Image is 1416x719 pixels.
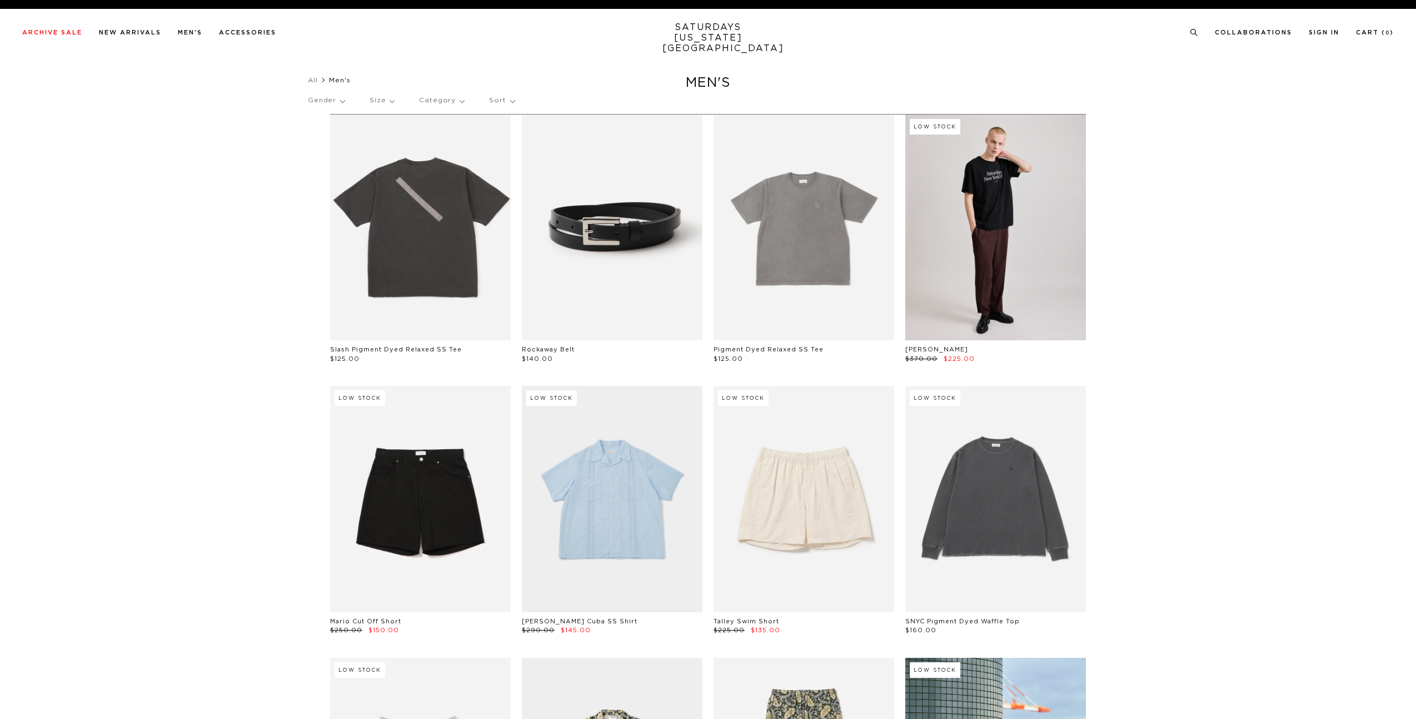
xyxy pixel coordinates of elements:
[910,662,960,678] div: Low Stock
[1215,29,1292,36] a: Collaborations
[718,390,769,406] div: Low Stock
[1385,31,1390,36] small: 0
[219,29,276,36] a: Accessories
[522,627,555,633] span: $290.00
[944,356,975,362] span: $225.00
[308,88,345,113] p: Gender
[335,390,385,406] div: Low Stock
[522,356,553,362] span: $140.00
[99,29,161,36] a: New Arrivals
[714,618,779,624] a: Talley Swim Short
[910,390,960,406] div: Low Stock
[308,77,318,83] a: All
[330,346,462,353] a: Slash Pigment Dyed Relaxed SS Tee
[329,77,351,83] span: Men's
[368,627,399,633] span: $150.00
[1356,29,1394,36] a: Cart (0)
[526,390,577,406] div: Low Stock
[330,618,401,624] a: Mario Cut Off Short
[522,618,637,624] a: [PERSON_NAME] Cuba SS Shirt
[419,88,464,113] p: Category
[335,662,385,678] div: Low Stock
[910,119,960,135] div: Low Stock
[714,346,824,353] a: Pigment Dyed Relaxed SS Tee
[714,356,743,362] span: $125.00
[905,627,936,633] span: $160.00
[1309,29,1339,36] a: Sign In
[905,356,938,362] span: $370.00
[22,29,82,36] a: Archive Sale
[370,88,394,113] p: Size
[662,22,754,54] a: SATURDAYS[US_STATE][GEOGRAPHIC_DATA]
[522,346,575,353] a: Rockaway Belt
[714,627,745,633] span: $225.00
[330,356,360,362] span: $125.00
[178,29,202,36] a: Men's
[489,88,514,113] p: Sort
[905,346,968,353] a: [PERSON_NAME]
[561,627,591,633] span: $145.00
[905,618,1020,624] a: SNYC Pigment Dyed Waffle Top
[751,627,780,633] span: $135.00
[330,627,362,633] span: $250.00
